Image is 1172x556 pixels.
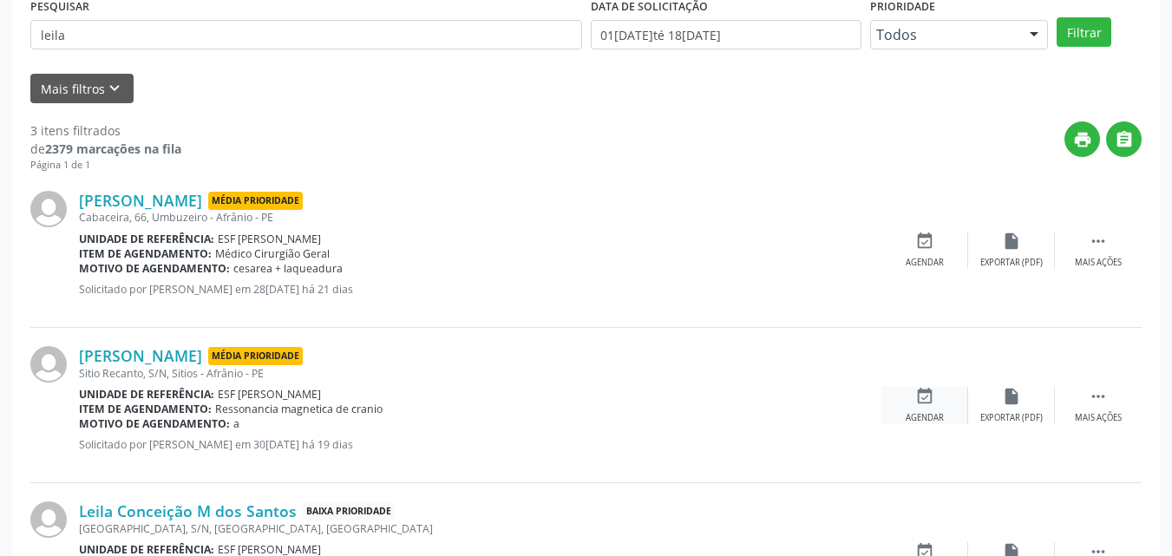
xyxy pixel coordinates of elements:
[1075,257,1122,269] div: Mais ações
[30,158,181,173] div: Página 1 de 1
[1089,232,1108,251] i: 
[218,232,321,246] span: ESF [PERSON_NAME]
[980,412,1043,424] div: Exportar (PDF)
[79,282,881,297] p: Solicitado por [PERSON_NAME] em 28[DATE] há 21 dias
[208,192,303,210] span: Média Prioridade
[79,387,214,402] b: Unidade de referência:
[79,437,881,452] p: Solicitado por [PERSON_NAME] em 30[DATE] há 19 dias
[876,26,1012,43] span: Todos
[303,502,395,520] span: Baixa Prioridade
[915,387,934,406] i: event_available
[1075,412,1122,424] div: Mais ações
[1073,130,1092,149] i: print
[1089,387,1108,406] i: 
[79,232,214,246] b: Unidade de referência:
[79,416,230,431] b: Motivo de agendamento:
[1115,130,1134,149] i: 
[906,257,944,269] div: Agendar
[1106,121,1142,157] button: 
[30,20,582,49] input: Nome, CNS
[30,346,67,383] img: img
[218,387,321,402] span: ESF [PERSON_NAME]
[79,210,881,225] div: Cabaceira, 66, Umbuzeiro - Afrânio - PE
[215,246,330,261] span: Médico Cirurgião Geral
[30,191,67,227] img: img
[1002,232,1021,251] i: insert_drive_file
[79,402,212,416] b: Item de agendamento:
[980,257,1043,269] div: Exportar (PDF)
[79,346,202,365] a: [PERSON_NAME]
[1064,121,1100,157] button: print
[906,412,944,424] div: Agendar
[79,191,202,210] a: [PERSON_NAME]
[233,261,343,276] span: cesarea + laqueadura
[30,121,181,140] div: 3 itens filtrados
[30,140,181,158] div: de
[79,501,297,520] a: Leila Conceição M dos Santos
[105,79,124,98] i: keyboard_arrow_down
[591,20,862,49] input: Selecione um intervalo
[208,347,303,365] span: Média Prioridade
[30,74,134,104] button: Mais filtroskeyboard_arrow_down
[45,141,181,157] strong: 2379 marcações na fila
[79,261,230,276] b: Motivo de agendamento:
[915,232,934,251] i: event_available
[1002,387,1021,406] i: insert_drive_file
[1057,17,1111,47] button: Filtrar
[233,416,239,431] span: a
[79,246,212,261] b: Item de agendamento:
[79,366,881,381] div: Sitio Recanto, S/N, Sitios - Afrânio - PE
[215,402,383,416] span: Ressonancia magnetica de cranio
[79,521,881,536] div: [GEOGRAPHIC_DATA], S/N, [GEOGRAPHIC_DATA], [GEOGRAPHIC_DATA]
